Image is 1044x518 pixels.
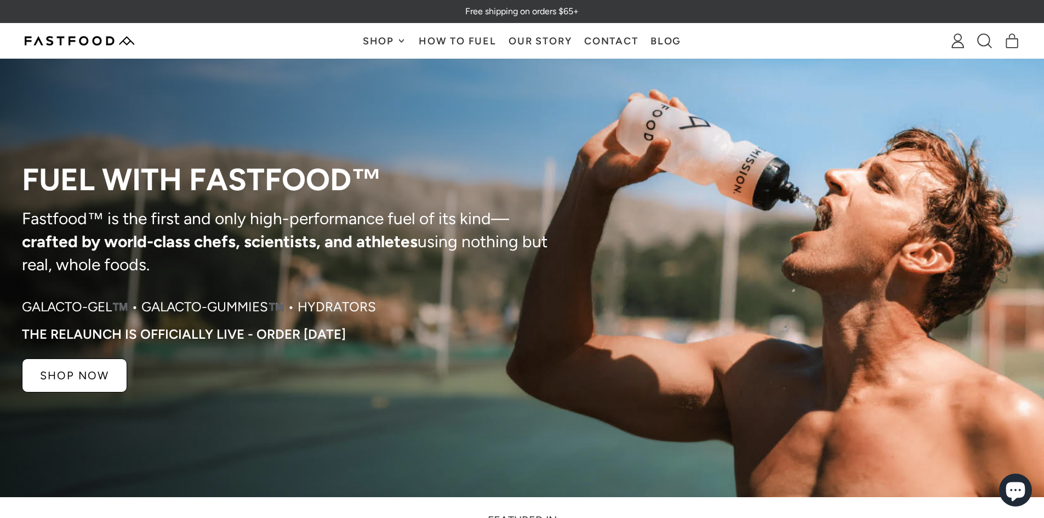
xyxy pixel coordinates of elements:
a: Our Story [503,24,578,58]
p: Fuel with Fastfood™ [22,163,554,196]
span: Shop [363,36,397,46]
a: Contact [578,24,644,58]
a: Blog [644,24,688,58]
a: How To Fuel [413,24,503,58]
strong: crafted by world-class chefs, scientists, and athletes [22,231,418,252]
button: Shop [356,24,412,58]
p: Fastfood™ is the first and only high-performance fuel of its kind— using nothing but real, whole ... [22,207,554,276]
a: SHOP NOW [22,358,127,392]
inbox-online-store-chat: Shopify online store chat [996,474,1035,509]
p: Galacto-Gel™️ • Galacto-Gummies™️ • Hydrators [22,298,376,316]
img: Fastfood [25,36,134,45]
p: SHOP NOW [40,370,109,381]
p: The RELAUNCH IS OFFICIALLY LIVE - ORDER [DATE] [22,327,346,342]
